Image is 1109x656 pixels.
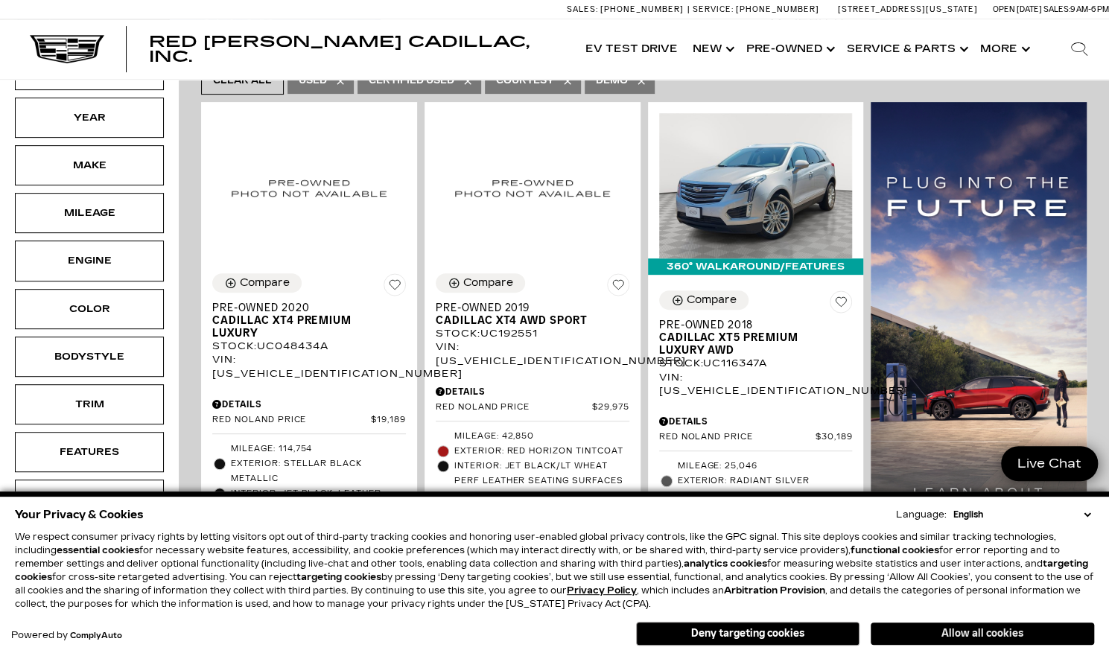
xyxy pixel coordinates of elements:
div: Bodystyle [52,348,127,365]
span: 9 AM-6 PM [1070,4,1109,14]
span: Red Noland Price [212,415,371,426]
button: Compare Vehicle [212,273,302,293]
div: Mileage [52,205,127,221]
span: Sales: [567,4,598,14]
span: Your Privacy & Cookies [15,504,144,525]
span: Pre-Owned 2020 [212,302,395,314]
div: Stock : UC048434A [212,340,406,353]
button: Deny targeting cookies [636,622,859,646]
span: Certified Used [369,71,454,90]
div: Trim [52,396,127,413]
p: We respect consumer privacy rights by letting visitors opt out of third-party tracking cookies an... [15,530,1094,611]
strong: essential cookies [57,545,139,555]
span: [PHONE_NUMBER] [600,4,684,14]
div: Stock : UC192551 [436,327,629,340]
span: Exterior: Red Horizon Tintcoat [454,444,629,459]
img: Cadillac Dark Logo with Cadillac White Text [30,35,104,63]
div: Language: [896,510,947,519]
button: Save Vehicle [830,290,852,319]
img: 2020 Cadillac XT4 Premium Luxury [212,113,406,262]
a: Pre-Owned [739,19,839,79]
span: Red Noland Price [659,432,816,443]
div: MileageMileage [15,193,164,233]
div: Stock : UC116347A [659,357,853,370]
span: Exterior: Radiant Silver Metallic [678,474,853,503]
div: Engine [52,252,127,269]
strong: Arbitration Provision [724,585,825,596]
a: Red Noland Price $19,189 [212,415,406,426]
div: VIN: [US_VEHICLE_IDENTIFICATION_NUMBER] [659,371,853,398]
div: FueltypeFueltype [15,480,164,520]
div: Make [52,157,127,173]
button: Compare Vehicle [659,290,749,310]
a: Pre-Owned 2020Cadillac XT4 Premium Luxury [212,302,406,340]
div: Features [52,444,127,460]
span: Interior: Jet Black, Leather seating surfaces with mini-perforated inserts [231,486,406,531]
span: Cadillac XT5 Premium Luxury AWD [659,331,842,357]
div: BodystyleBodystyle [15,337,164,377]
span: Interior: Jet Black/Lt Wheat Perf Leather Seating Surfaces [454,459,629,488]
div: Pricing Details - Pre-Owned 2019 Cadillac XT4 AWD Sport [436,385,629,398]
span: Sales: [1043,4,1070,14]
span: Demo [596,71,628,90]
strong: analytics cookies [684,558,767,569]
li: Mileage: 25,046 [659,459,853,474]
div: ColorColor [15,289,164,329]
strong: targeting cookies [296,572,381,582]
img: 2019 Cadillac XT4 AWD Sport [436,113,629,262]
span: Service: [693,4,734,14]
div: YearYear [15,98,164,138]
div: 360° WalkAround/Features [648,258,864,275]
a: Red Noland Price $30,189 [659,432,853,443]
li: Mileage: 42,850 [436,429,629,444]
select: Language Select [950,508,1094,521]
span: Courtesy [496,71,554,90]
div: TrimTrim [15,384,164,424]
span: Exterior: Stellar Black Metallic [231,456,406,486]
button: Save Vehicle [384,273,406,302]
div: VIN: [US_VEHICLE_IDENTIFICATION_NUMBER] [212,353,406,380]
a: Pre-Owned 2019Cadillac XT4 AWD Sport [436,302,629,327]
span: Cadillac XT4 AWD Sport [436,314,618,327]
a: Service: [PHONE_NUMBER] [687,5,823,13]
strong: functional cookies [851,545,939,555]
span: Cadillac XT4 Premium Luxury [212,314,395,340]
span: Live Chat [1010,455,1089,472]
a: Pre-Owned 2018Cadillac XT5 Premium Luxury AWD [659,319,853,357]
div: Pricing Details - Pre-Owned 2018 Cadillac XT5 Premium Luxury AWD [659,415,853,428]
div: Compare [463,276,513,290]
span: $30,189 [816,432,853,443]
div: FeaturesFeatures [15,432,164,472]
button: Compare Vehicle [436,273,525,293]
a: [STREET_ADDRESS][US_STATE] [838,4,978,14]
button: Save Vehicle [607,273,629,302]
span: [PHONE_NUMBER] [736,4,819,14]
div: VIN: [US_VEHICLE_IDENTIFICATION_NUMBER] [436,340,629,367]
span: $19,189 [371,415,406,426]
span: Open [DATE] [993,4,1042,14]
div: Compare [240,276,290,290]
a: Red Noland Price $29,975 [436,402,629,413]
a: Red [PERSON_NAME] Cadillac, Inc. [149,34,563,64]
a: Service & Parts [839,19,973,79]
span: $29,975 [592,402,629,413]
img: 2018 Cadillac XT5 Premium Luxury AWD [659,113,853,258]
div: Pricing Details - Pre-Owned 2020 Cadillac XT4 Premium Luxury [212,398,406,411]
span: Red Noland Price [436,402,592,413]
button: More [973,19,1035,79]
div: Year [52,109,127,126]
a: EV Test Drive [578,19,685,79]
a: New [685,19,739,79]
button: Allow all cookies [871,622,1094,645]
a: Privacy Policy [567,585,637,596]
span: Pre-Owned 2019 [436,302,618,314]
span: Used [299,71,327,90]
div: MakeMake [15,145,164,185]
a: Live Chat [1001,446,1098,481]
span: Red [PERSON_NAME] Cadillac, Inc. [149,33,530,66]
div: Compare [687,293,737,307]
div: Color [52,301,127,317]
a: ComplyAuto [70,631,122,640]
